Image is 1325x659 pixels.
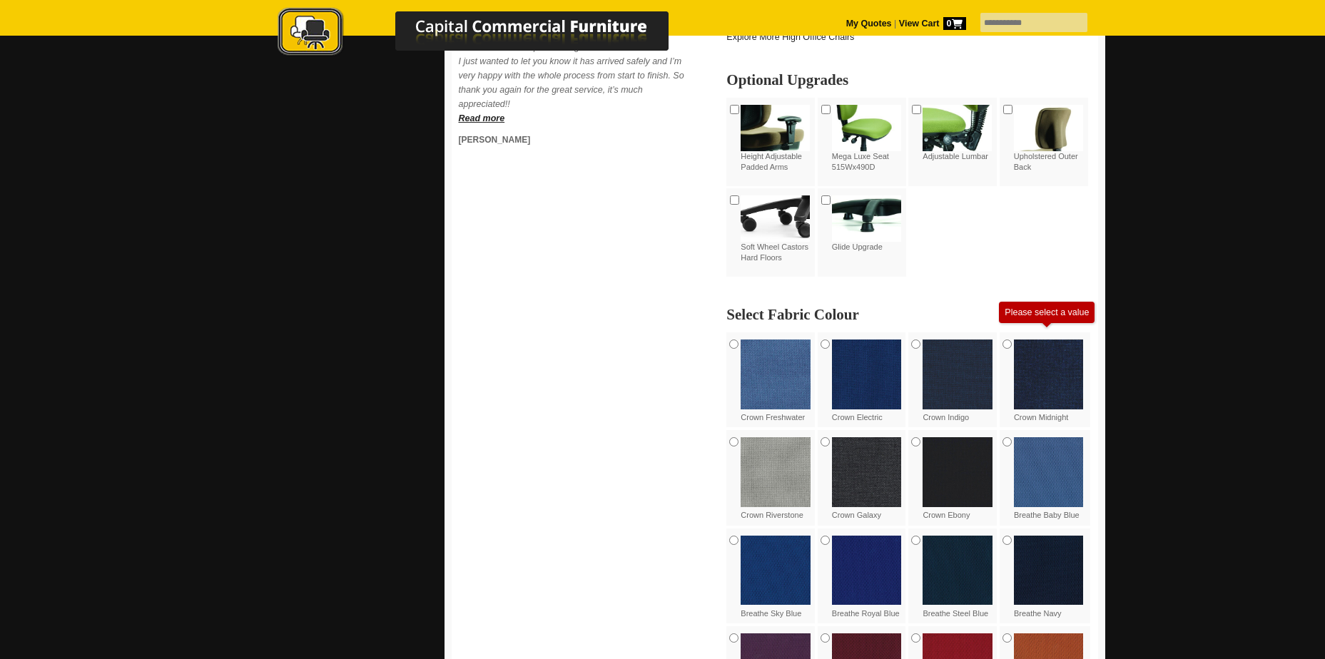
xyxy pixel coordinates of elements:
[896,19,965,29] a: View Cart0
[832,105,901,151] img: Mega Luxe Seat 515Wx490D
[899,19,966,29] strong: View Cart
[741,536,811,606] img: Breathe Sky Blue
[1014,105,1083,151] img: Upholstered Outer Back
[238,7,738,59] img: Capital Commercial Furniture Logo
[741,437,811,521] label: Crown Riverstone
[741,437,811,507] img: Crown Riverstone
[741,195,810,264] label: Soft Wheel Castors Hard Floors
[741,105,810,151] img: Height Adjustable Padded Arms
[726,73,1090,87] h2: Optional Upgrades
[459,133,687,147] p: [PERSON_NAME]
[459,113,505,123] a: Read more
[741,339,811,423] label: Crown Freshwater
[832,437,902,521] label: Crown Galaxy
[726,307,1090,322] h2: Select Fabric Colour
[923,437,993,507] img: Crown Ebony
[741,339,811,409] img: Crown Freshwater
[832,536,902,619] label: Breathe Royal Blue
[741,536,811,619] label: Breathe Sky Blue
[846,19,892,29] a: My Quotes
[1014,105,1083,173] label: Upholstered Outer Back
[741,195,810,242] img: Soft Wheel Castors Hard Floors
[741,105,810,173] label: Height Adjustable Padded Arms
[832,195,901,242] img: Glide Upgrade
[1014,536,1084,606] img: Breathe Navy
[832,105,901,173] label: Mega Luxe Seat 515Wx490D
[832,339,902,423] label: Crown Electric
[832,339,902,409] img: Crown Electric
[1005,307,1089,317] div: Please select a value
[1014,339,1084,409] img: Crown Midnight
[1014,437,1084,507] img: Breathe Baby Blue
[832,437,902,507] img: Crown Galaxy
[923,536,993,606] img: Breathe Steel Blue
[923,339,993,409] img: Crown Indigo
[923,105,992,162] label: Adjustable Lumbar
[238,7,738,63] a: Capital Commercial Furniture Logo
[923,536,993,619] label: Breathe Steel Blue
[923,105,992,151] img: Adjustable Lumbar
[923,437,993,521] label: Crown Ebony
[943,17,966,30] span: 0
[1014,437,1084,521] label: Breathe Baby Blue
[1014,339,1084,423] label: Crown Midnight
[726,32,854,42] a: Explore More High Office Chairs
[832,195,901,252] label: Glide Upgrade
[832,536,902,606] img: Breathe Royal Blue
[1014,536,1084,619] label: Breathe Navy
[923,339,993,423] label: Crown Indigo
